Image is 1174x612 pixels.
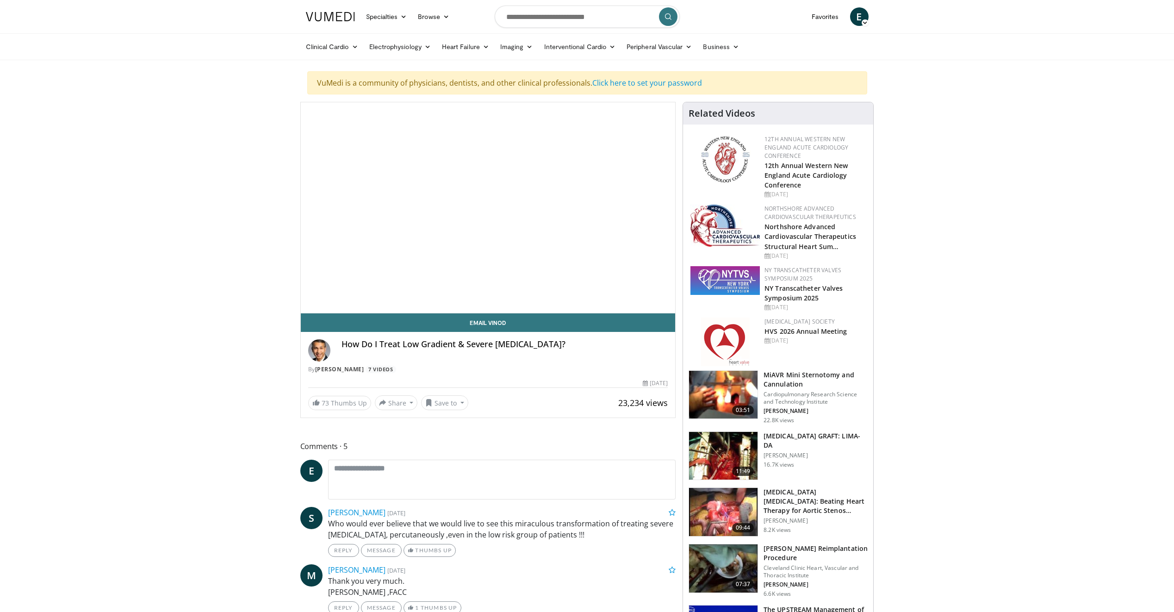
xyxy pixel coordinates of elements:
h4: How Do I Treat Low Gradient & Severe [MEDICAL_DATA]? [342,339,668,350]
a: 12th Annual Western New England Acute Cardiology Conference [764,135,848,160]
a: Peripheral Vascular [621,37,697,56]
a: Clinical Cardio [300,37,364,56]
small: [DATE] [387,509,405,517]
span: 73 [322,399,329,407]
a: NY Transcatheter Valves Symposium 2025 [764,266,841,282]
h3: [MEDICAL_DATA] [MEDICAL_DATA]: Beating Heart Therapy for Aortic Stenos… [764,487,868,515]
span: 23,234 views [618,397,668,408]
div: VuMedi is a community of physicians, dentists, and other clinical professionals. [307,71,867,94]
span: 03:51 [732,406,754,415]
a: E [300,460,323,482]
a: 07:37 [PERSON_NAME] Reimplantation Procedure Cleveland Clinic Heart, Vascular and Thoracic Instit... [689,544,868,598]
span: 11:49 [732,467,754,476]
a: NY Transcatheter Valves Symposium 2025 [764,284,843,302]
a: Message [361,544,402,557]
a: [PERSON_NAME] [328,565,385,575]
a: Email Vinod [301,313,676,332]
button: Share [375,395,418,410]
a: 12th Annual Western New England Acute Cardiology Conference [764,161,848,189]
a: Specialties [360,7,413,26]
p: [PERSON_NAME] [764,517,868,525]
p: Who would ever believe that we would live to see this miraculous transformation of treating sever... [328,518,676,540]
h3: [PERSON_NAME] Reimplantation Procedure [764,544,868,562]
p: Thank you very much. [PERSON_NAME] ,FACC [328,575,676,598]
img: 381df6ae-7034-46cc-953d-58fc09a18a66.png.150x105_q85_autocrop_double_scale_upscale_version-0.2.png [690,266,760,295]
div: [DATE] [764,252,866,260]
img: feAgcbrvkPN5ynqH4xMDoxOjA4MTsiGN.150x105_q85_crop-smart_upscale.jpg [689,432,758,480]
a: Northshore Advanced Cardiovascular Therapeutics Structural Heart Sum… [764,222,856,250]
a: NorthShore Advanced Cardiovascular Therapeutics [764,205,856,221]
video-js: Video Player [301,102,676,313]
a: [PERSON_NAME] [315,365,364,373]
div: [DATE] [643,379,668,387]
a: S [300,507,323,529]
img: 0148279c-cbd4-41ce-850e-155379fed24c.png.150x105_q85_autocrop_double_scale_upscale_version-0.2.png [701,318,750,366]
img: 56195716-083d-4b69-80a2-8ad9e280a22f.150x105_q85_crop-smart_upscale.jpg [689,488,758,536]
a: Click here to set your password [592,78,702,88]
a: [MEDICAL_DATA] Society [764,318,835,325]
a: Reply [328,544,359,557]
img: Avatar [308,339,330,362]
a: Heart Failure [436,37,495,56]
input: Search topics, interventions [495,6,680,28]
a: 7 Videos [366,366,396,374]
p: 22.8K views [764,417,794,424]
a: Imaging [495,37,539,56]
div: [DATE] [764,190,866,199]
span: 1 [415,604,419,611]
p: [PERSON_NAME] [764,452,868,459]
a: Electrophysiology [364,37,436,56]
a: Thumbs Up [404,544,456,557]
p: 6.6K views [764,590,791,598]
img: fylOjp5pkC-GA4Zn4xMDoxOmdtO40mAx.150x105_q85_crop-smart_upscale.jpg [689,544,758,593]
a: 73 Thumbs Up [308,396,371,410]
a: 11:49 [MEDICAL_DATA] GRAFT: LIMA-DA [PERSON_NAME] 16.7K views [689,431,868,481]
a: Interventional Cardio [539,37,621,56]
p: Cardiopulmonary Research Science and Technology Institute [764,391,868,406]
p: 16.7K views [764,461,794,468]
a: Business [697,37,745,56]
a: Favorites [806,7,845,26]
a: Browse [412,7,455,26]
div: [DATE] [764,303,866,312]
div: [DATE] [764,337,866,345]
h3: [MEDICAL_DATA] GRAFT: LIMA-DA [764,431,868,450]
p: [PERSON_NAME] [764,407,868,415]
button: Save to [421,395,468,410]
p: 8.2K views [764,526,791,534]
a: E [850,7,869,26]
a: 03:51 MiAVR Mini Sternotomy and Cannulation Cardiopulmonary Research Science and Technology Insti... [689,370,868,424]
h3: MiAVR Mini Sternotomy and Cannulation [764,370,868,389]
span: 09:44 [732,523,754,532]
img: VuMedi Logo [306,12,355,21]
a: 09:44 [MEDICAL_DATA] [MEDICAL_DATA]: Beating Heart Therapy for Aortic Stenos… [PERSON_NAME] 8.2K ... [689,487,868,537]
p: [PERSON_NAME] [764,581,868,588]
a: M [300,564,323,587]
a: [PERSON_NAME] [328,507,385,518]
p: Cleveland Clinic Heart, Vascular and Thoracic Institute [764,564,868,579]
img: 45d48ad7-5dc9-4e2c-badc-8ed7b7f471c1.jpg.150x105_q85_autocrop_double_scale_upscale_version-0.2.jpg [690,205,760,247]
h4: Related Videos [689,108,755,119]
span: Comments 5 [300,440,676,452]
img: 0954f259-7907-4053-a817-32a96463ecc8.png.150x105_q85_autocrop_double_scale_upscale_version-0.2.png [700,135,751,184]
span: 07:37 [732,580,754,589]
div: By [308,365,668,374]
small: [DATE] [387,566,405,575]
img: de14b145-3190-47e3-9ee4-2c8297d280f7.150x105_q85_crop-smart_upscale.jpg [689,371,758,419]
a: HVS 2026 Annual Meeting [764,327,847,336]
